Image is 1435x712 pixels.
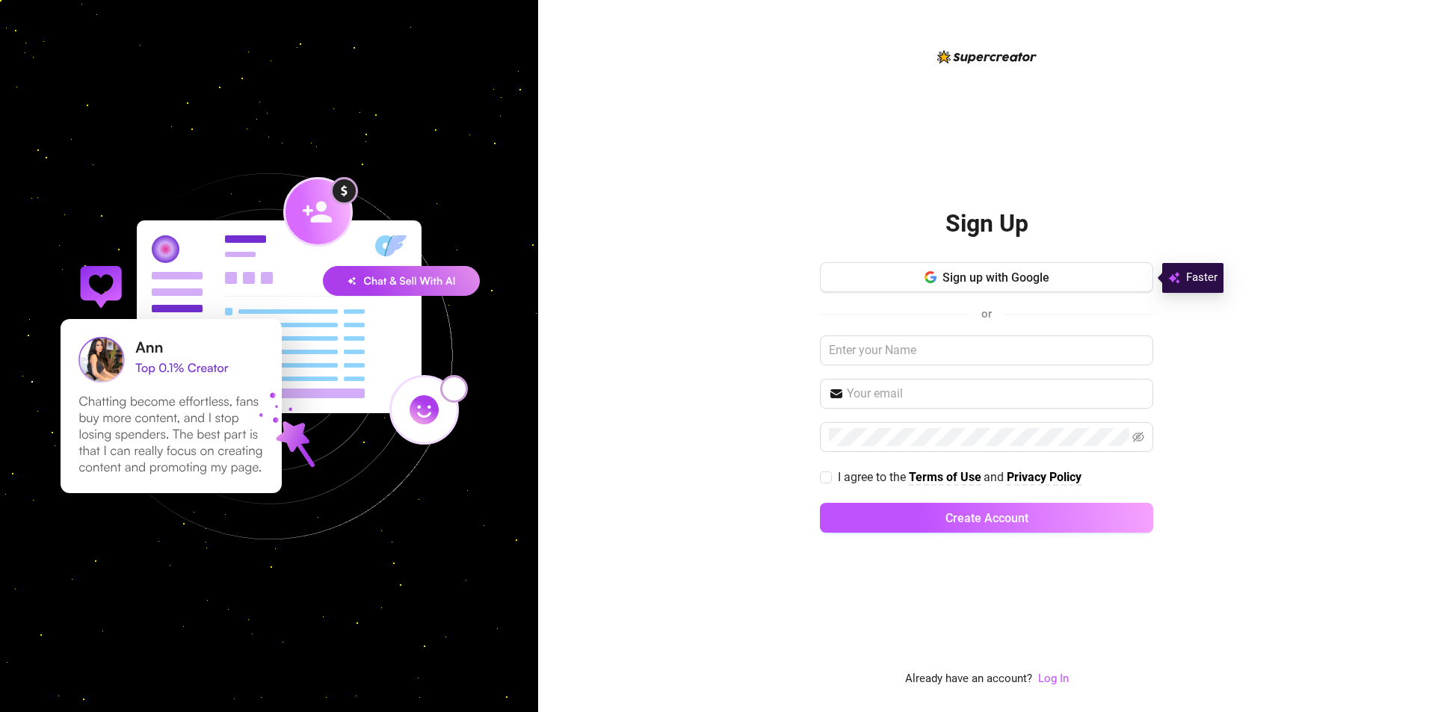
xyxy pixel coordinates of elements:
[905,670,1032,688] span: Already have an account?
[847,385,1144,403] input: Your email
[945,208,1028,239] h2: Sign Up
[1168,269,1180,287] img: svg%3e
[1007,470,1081,484] strong: Privacy Policy
[820,503,1153,533] button: Create Account
[1186,269,1218,287] span: Faster
[937,50,1037,64] img: logo-BBDzfeDw.svg
[984,470,1007,484] span: and
[1007,470,1081,486] a: Privacy Policy
[820,335,1153,365] input: Enter your Name
[909,470,981,486] a: Terms of Use
[1132,431,1144,443] span: eye-invisible
[945,511,1028,525] span: Create Account
[838,470,909,484] span: I agree to the
[909,470,981,484] strong: Terms of Use
[820,262,1153,292] button: Sign up with Google
[942,270,1049,285] span: Sign up with Google
[1038,670,1069,688] a: Log In
[1038,672,1069,685] a: Log In
[981,307,992,321] span: or
[10,98,528,615] img: signup-background-D0MIrEPF.svg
